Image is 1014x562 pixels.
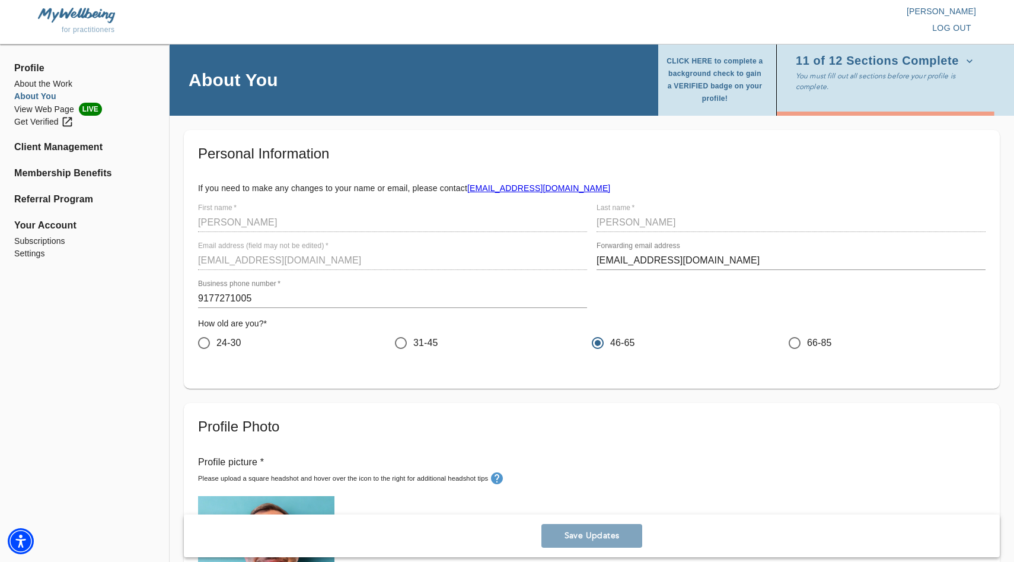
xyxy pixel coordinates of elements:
a: Subscriptions [14,235,155,247]
span: 46-65 [610,336,635,350]
a: Settings [14,247,155,260]
h6: How old are you? * [198,317,986,331]
label: Last name [597,205,634,212]
span: log out [932,21,971,36]
span: 11 of 12 Sections Complete [796,55,973,67]
a: About You [14,90,155,103]
p: You must fill out all sections before your profile is complete. [796,71,981,92]
button: log out [927,17,976,39]
label: Email address (field may not be edited) [198,243,329,250]
label: Forwarding email address [597,243,680,250]
button: tooltip [488,469,506,487]
h5: Profile Photo [198,417,986,436]
a: Client Management [14,140,155,154]
img: MyWellbeing [38,8,115,23]
h5: Personal Information [198,144,986,163]
span: 31-45 [413,336,438,350]
a: View Web PageLIVE [14,103,155,116]
a: About the Work [14,78,155,90]
label: Business phone number [198,281,280,288]
label: First name [198,205,237,212]
span: 66-85 [807,336,832,350]
p: Profile picture * [198,455,986,469]
a: Referral Program [14,192,155,207]
button: 11 of 12 Sections Complete [796,52,978,71]
li: View Web Page [14,103,155,116]
h4: About You [189,69,278,91]
button: CLICK HERE to complete a background check to gain a VERIFIED badge on your profile! [665,52,769,109]
a: Get Verified [14,116,155,128]
p: If you need to make any changes to your name or email, please contact [198,182,986,194]
div: Get Verified [14,116,74,128]
p: [PERSON_NAME] [507,5,976,17]
span: Profile [14,61,155,75]
small: Please upload a square headshot and hover over the icon to the right for additional headshot tips [198,475,488,482]
a: [EMAIL_ADDRESS][DOMAIN_NAME] [467,183,610,193]
span: CLICK HERE to complete a background check to gain a VERIFIED badge on your profile! [665,55,764,105]
div: Accessibility Menu [8,528,34,554]
span: for practitioners [62,26,115,34]
a: Membership Benefits [14,166,155,180]
span: Your Account [14,218,155,233]
span: 24-30 [216,336,241,350]
span: LIVE [79,103,102,116]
